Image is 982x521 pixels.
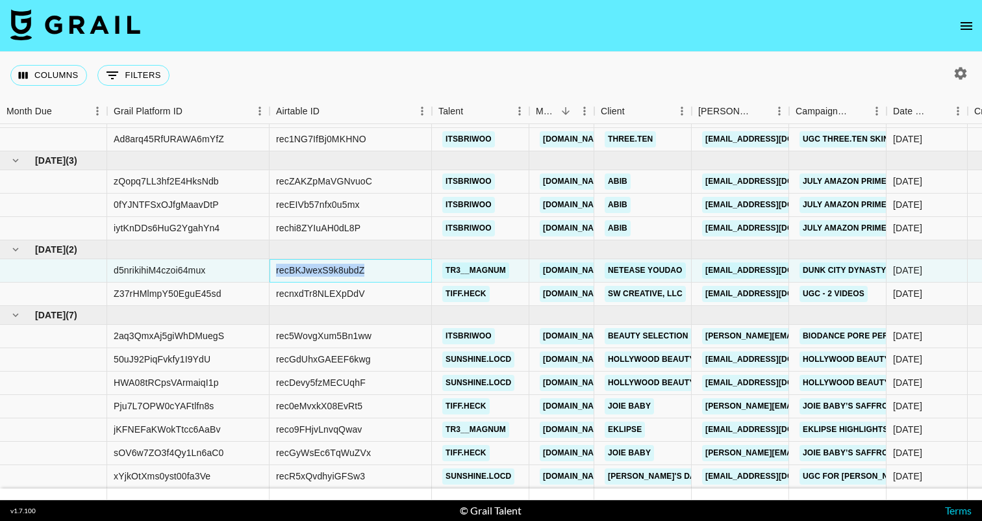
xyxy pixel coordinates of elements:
a: [DOMAIN_NAME][EMAIL_ADDRESS][DOMAIN_NAME] [540,286,750,302]
div: jKFNEFaKWokTtcc6AaBv [114,423,221,436]
a: [PERSON_NAME][EMAIL_ADDRESS][PERSON_NAME][DOMAIN_NAME] [702,398,981,414]
a: [DOMAIN_NAME][EMAIL_ADDRESS][DOMAIN_NAME] [540,220,750,236]
div: Campaign (Type) [789,99,887,124]
a: [PERSON_NAME]'s Daughter [605,468,732,485]
a: [DOMAIN_NAME][EMAIL_ADDRESS][DOMAIN_NAME] [540,173,750,190]
a: sunshine.locd [442,468,514,485]
a: Abib [605,220,631,236]
div: 7/8/2025 [893,222,922,235]
a: sunshine.locd [442,375,514,391]
div: recGyWsEc6TqWuZVx [276,446,371,459]
a: tiff.heck [442,286,490,302]
div: 0fYJNTFSxOJfgMaavDtP [114,198,219,211]
a: tiff.heck [442,445,490,461]
a: [EMAIL_ADDRESS][DOMAIN_NAME] [702,286,848,302]
div: 50uJ92PiqFvkfy1I9YdU [114,353,210,366]
div: sOV6w7ZO3f4Qy1Ln6aC0 [114,446,224,459]
button: Sort [930,102,948,120]
div: 8/15/2025 [893,287,922,300]
div: 7/30/2025 [893,446,922,459]
div: Client [594,99,692,124]
a: Dunk City Dynasty S3 [799,262,901,279]
button: Menu [412,101,432,121]
div: Month Due [6,99,52,124]
div: v 1.7.100 [10,507,36,515]
div: recGdUhxGAEEF6kwg [276,353,371,366]
a: Hollywood Beauty [605,351,698,368]
div: recZAKZpMaVGNvuoC [276,175,372,188]
a: itsbriwoo [442,131,495,147]
button: hide children [6,240,25,259]
span: ( 2 ) [66,243,77,256]
div: rec5WovgXum5Bn1ww [276,329,371,342]
a: [EMAIL_ADDRESS][DOMAIN_NAME] [702,468,848,485]
div: Manager [529,99,594,124]
div: reco9FHjvLnvqQwav [276,423,362,436]
a: NetEase YouDao [605,262,686,279]
div: rechi8ZYIuAH0dL8P [276,222,360,235]
div: rec0eMvxkX08EvRt5 [276,400,362,413]
button: Show filters [97,65,170,86]
div: © Grail Talent [460,504,522,517]
button: Select columns [10,65,87,86]
button: Menu [948,101,968,121]
div: recEIVb57nfx0u5mx [276,198,360,211]
a: UGC THREE.TEN SKINCARE REVIEW [799,131,948,147]
a: tiff.heck [442,398,490,414]
div: 2aq3QmxAj5giWhDMuegS [114,329,224,342]
div: Date Created [887,99,968,124]
div: d5nrikihiM4czoi64mux [114,264,206,277]
a: sunshine.locd [442,351,514,368]
div: xYjkOtXms0yst00fa3Ve [114,470,210,483]
span: ( 7 ) [66,309,77,322]
button: Menu [250,101,270,121]
div: 8/28/2025 [893,376,922,389]
div: 6/30/2025 [893,133,922,146]
button: Menu [510,101,529,121]
button: Menu [770,101,789,121]
div: Client [601,99,625,124]
a: [EMAIL_ADDRESS][DOMAIN_NAME] [702,197,848,213]
a: [PERSON_NAME][EMAIL_ADDRESS][PERSON_NAME][DOMAIN_NAME] [702,445,981,461]
img: Grail Talent [10,9,140,40]
div: iytKnDDs6HuG2YgahYn4 [114,222,220,235]
div: 8/20/2025 [893,423,922,436]
div: Talent [438,99,463,124]
a: [DOMAIN_NAME][EMAIL_ADDRESS][DOMAIN_NAME] [540,351,750,368]
div: Booker [692,99,789,124]
div: 7/30/2025 [893,400,922,413]
div: 7/8/2025 [893,175,922,188]
div: Campaign (Type) [796,99,849,124]
a: Terms [945,504,972,516]
button: Menu [575,101,594,121]
a: [PERSON_NAME][EMAIL_ADDRESS][DOMAIN_NAME] [702,328,914,344]
a: tr3__magnum [442,262,509,279]
span: [DATE] [35,154,66,167]
button: Menu [867,101,887,121]
div: Grail Platform ID [107,99,270,124]
div: Grail Platform ID [114,99,183,124]
button: hide children [6,151,25,170]
div: 8/28/2025 [893,353,922,366]
a: itsbriwoo [442,173,495,190]
a: itsbriwoo [442,197,495,213]
a: Eklipse [605,422,645,438]
div: recDevy5fzMECUqhF [276,376,366,389]
button: Menu [88,101,107,121]
a: Joie Baby [605,445,654,461]
div: recR5xQvdhyiGFSw3 [276,470,365,483]
button: Sort [557,102,575,120]
a: [DOMAIN_NAME][EMAIL_ADDRESS][DOMAIN_NAME] [540,422,750,438]
a: [DOMAIN_NAME][EMAIL_ADDRESS][DOMAIN_NAME] [540,445,750,461]
a: Joie Baby [605,398,654,414]
a: [DOMAIN_NAME][EMAIL_ADDRESS][DOMAIN_NAME] [540,328,750,344]
a: [DOMAIN_NAME][EMAIL_ADDRESS][DOMAIN_NAME] [540,197,750,213]
a: [EMAIL_ADDRESS][DOMAIN_NAME] [702,351,848,368]
button: Sort [183,102,201,120]
button: Sort [52,102,70,120]
span: [DATE] [35,243,66,256]
button: Sort [320,102,338,120]
button: Menu [672,101,692,121]
span: ( 3 ) [66,154,77,167]
div: Airtable ID [270,99,432,124]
